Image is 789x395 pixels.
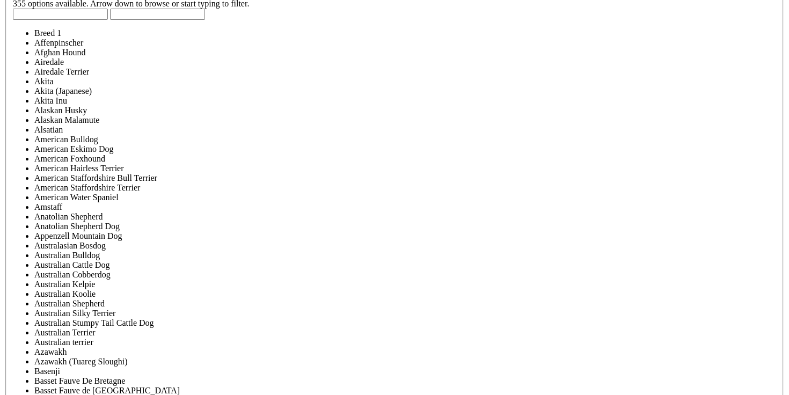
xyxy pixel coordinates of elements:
li: Akita [34,77,776,86]
li: American Eskimo Dog [34,144,776,154]
li: Australian Silky Terrier [34,309,776,318]
li: Australian Terrier [34,328,776,338]
li: Afghan Hound [34,48,776,57]
li: Azawakh [34,347,776,357]
li: American Staffordshire Bull Terrier [34,173,776,183]
li: Australian terrier [34,338,776,347]
li: American Water Spaniel [34,193,776,202]
li: Australian Cattle Dog [34,260,776,270]
li: Akita (Japanese) [34,86,776,96]
li: Australian Bulldog [34,251,776,260]
li: Australasian Bosdog [34,241,776,251]
li: Azawakh (Tuareg Sloughi) [34,357,776,367]
li: Breed 1 [34,28,776,38]
li: Amstaff [34,202,776,212]
li: American Hairless Terrier [34,164,776,173]
li: Australian Kelpie [34,280,776,289]
li: Australian Stumpy Tail Cattle Dog [34,318,776,328]
li: Airedale [34,57,776,67]
li: American Bulldog [34,135,776,144]
li: American Foxhound [34,154,776,164]
li: Appenzell Mountain Dog [34,231,776,241]
li: Australian Koolie [34,289,776,299]
li: Akita Inu [34,96,776,106]
li: Airedale Terrier [34,67,776,77]
li: Alsatian [34,125,776,135]
li: Australian Cobberdog [34,270,776,280]
li: Affenpinscher [34,38,776,48]
li: Australian Shepherd [34,299,776,309]
li: Alaskan Husky [34,106,776,115]
li: Basenji [34,367,776,376]
li: Anatolian Shepherd Dog [34,222,776,231]
li: Basset Fauve De Bretagne [34,376,776,386]
li: Anatolian Shepherd [34,212,776,222]
li: American Staffordshire Terrier [34,183,776,193]
li: Alaskan Malamute [34,115,776,125]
